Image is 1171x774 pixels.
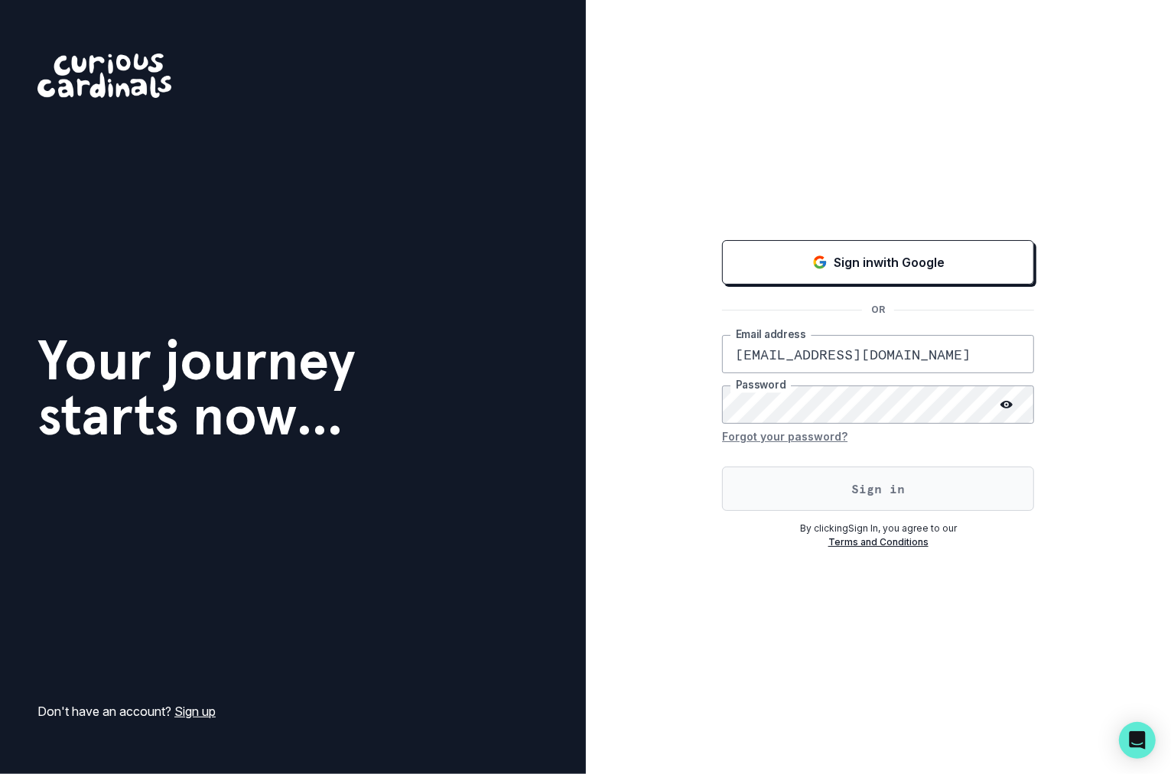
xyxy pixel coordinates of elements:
button: Sign in with Google (GSuite) [722,240,1034,285]
img: Curious Cardinals Logo [37,54,171,98]
a: Sign up [174,704,216,719]
div: Open Intercom Messenger [1119,722,1156,759]
p: Don't have an account? [37,702,216,720]
p: By clicking Sign In , you agree to our [722,522,1034,535]
p: Sign in with Google [834,253,945,272]
h1: Your journey starts now... [37,333,356,443]
button: Sign in [722,467,1034,511]
a: Terms and Conditions [828,536,929,548]
button: Forgot your password? [722,424,847,448]
p: OR [862,303,894,317]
